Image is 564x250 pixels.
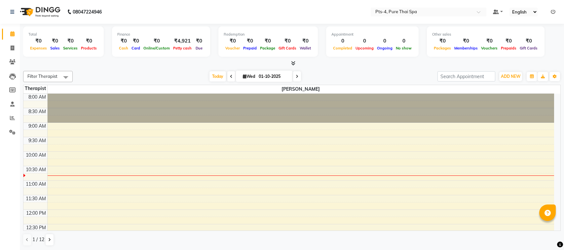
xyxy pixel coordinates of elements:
[499,46,518,50] span: Prepaids
[32,236,44,243] span: 1 / 12
[354,46,375,50] span: Upcoming
[501,74,520,79] span: ADD NEW
[130,46,142,50] span: Card
[241,74,257,79] span: Wed
[375,37,394,45] div: 0
[142,37,171,45] div: ₹0
[27,123,47,130] div: 9:00 AM
[48,85,554,93] span: [PERSON_NAME]
[432,37,453,45] div: ₹0
[28,46,49,50] span: Expenses
[453,46,479,50] span: Memberships
[258,37,277,45] div: ₹0
[375,46,394,50] span: Ongoing
[130,37,142,45] div: ₹0
[193,37,205,45] div: ₹0
[432,32,539,37] div: Other sales
[499,37,518,45] div: ₹0
[171,37,193,45] div: ₹4,921
[394,46,413,50] span: No show
[209,71,226,81] span: Today
[354,37,375,45] div: 0
[432,46,453,50] span: Packages
[27,74,57,79] span: Filter Therapist
[27,108,47,115] div: 8:30 AM
[277,46,298,50] span: Gift Cards
[171,46,193,50] span: Petty cash
[453,37,479,45] div: ₹0
[25,224,47,231] div: 12:30 PM
[24,152,47,159] div: 10:00 AM
[224,32,313,37] div: Redemption
[479,37,499,45] div: ₹0
[28,37,49,45] div: ₹0
[61,46,79,50] span: Services
[25,210,47,217] div: 12:00 PM
[224,46,242,50] span: Voucher
[24,181,47,188] div: 11:00 AM
[331,32,413,37] div: Appointment
[79,46,98,50] span: Products
[49,37,61,45] div: ₹0
[331,37,354,45] div: 0
[142,46,171,50] span: Online/Custom
[28,32,98,37] div: Total
[27,137,47,144] div: 9:30 AM
[242,37,258,45] div: ₹0
[49,46,61,50] span: Sales
[437,71,495,81] input: Search Appointment
[117,46,130,50] span: Cash
[24,166,47,173] div: 10:30 AM
[242,46,258,50] span: Prepaid
[27,94,47,101] div: 8:00 AM
[73,3,102,21] b: 08047224946
[394,37,413,45] div: 0
[23,85,47,92] div: Therapist
[257,72,290,81] input: 2025-10-01
[194,46,204,50] span: Due
[117,37,130,45] div: ₹0
[499,72,522,81] button: ADD NEW
[479,46,499,50] span: Vouchers
[224,37,242,45] div: ₹0
[61,37,79,45] div: ₹0
[24,195,47,202] div: 11:30 AM
[518,37,539,45] div: ₹0
[117,32,205,37] div: Finance
[17,3,62,21] img: logo
[518,46,539,50] span: Gift Cards
[298,46,313,50] span: Wallet
[258,46,277,50] span: Package
[277,37,298,45] div: ₹0
[298,37,313,45] div: ₹0
[331,46,354,50] span: Completed
[79,37,98,45] div: ₹0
